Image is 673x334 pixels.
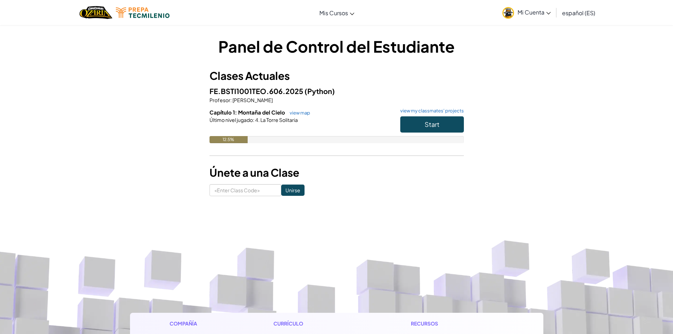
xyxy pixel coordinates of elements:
[209,184,281,196] input: <Enter Class Code>
[79,5,112,20] a: Ozaria by CodeCombat logo
[253,117,254,123] span: :
[319,9,348,17] span: Mis Cursos
[260,117,298,123] span: La Torre Solitaria
[499,1,554,24] a: Mi Cuenta
[79,5,112,20] img: Home
[281,184,305,196] input: Unirse
[562,9,595,17] span: español (ES)
[518,8,551,16] span: Mi Cuenta
[305,87,335,95] span: (Python)
[273,320,366,327] h1: Currículo
[400,116,464,133] button: Start
[116,7,170,18] img: Tecmilenio logo
[502,7,514,19] img: avatar
[209,68,464,84] h3: Clases Actuales
[209,136,248,143] div: 12.5%
[209,87,305,95] span: FE.BSTI1001TEO.606.2025
[209,109,286,116] span: Capítulo 1: Montaña del Cielo
[209,97,230,103] span: Profesor
[209,165,464,181] h3: Únete a una Clase
[559,3,599,22] a: español (ES)
[232,97,273,103] span: [PERSON_NAME]
[209,117,253,123] span: Último nivel jugado
[397,109,464,113] a: view my classmates' projects
[316,3,358,22] a: Mis Cursos
[209,35,464,57] h1: Panel de Control del Estudiante
[425,120,439,128] span: Start
[230,97,232,103] span: :
[286,110,310,116] a: view map
[170,320,229,327] h1: Compañía
[411,320,504,327] h1: Recursos
[254,117,260,123] span: 4.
